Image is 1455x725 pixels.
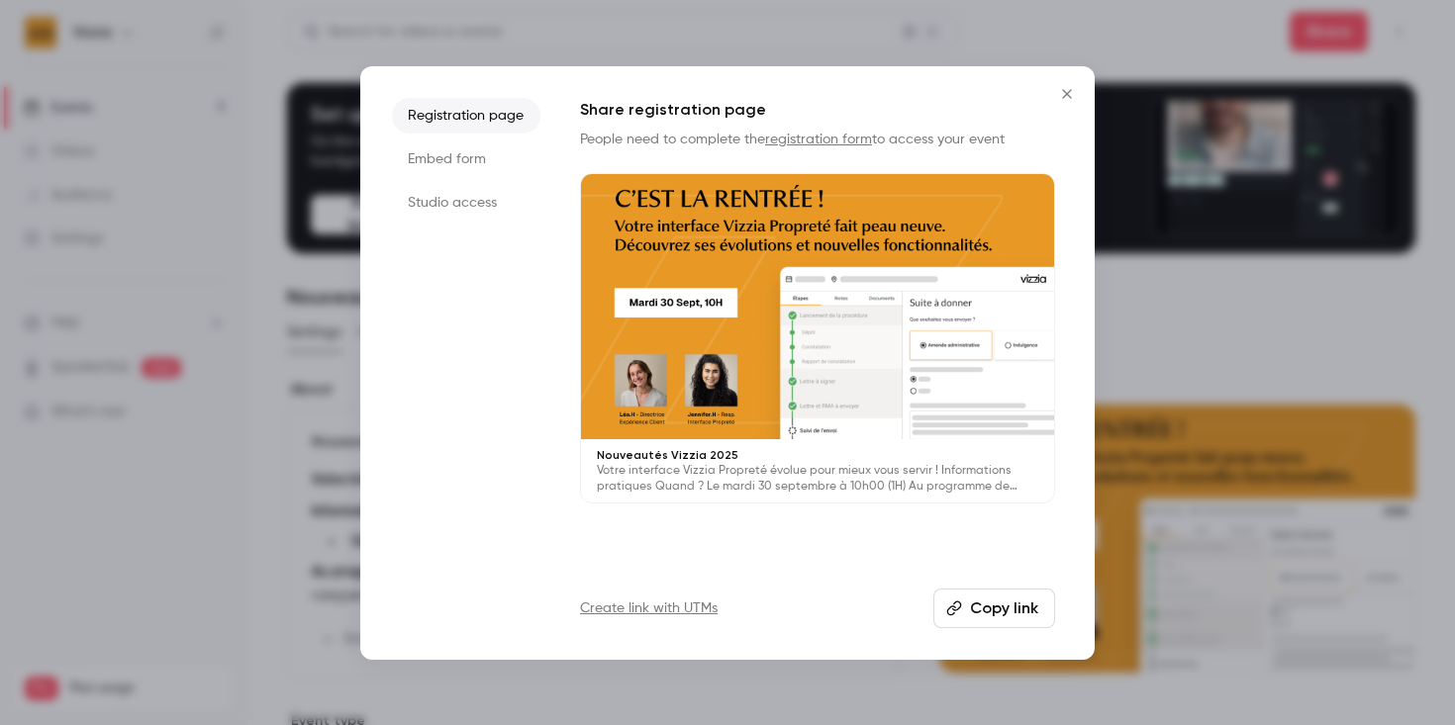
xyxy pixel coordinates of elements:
[392,141,540,177] li: Embed form
[597,447,1038,463] p: Nouveautés Vizzia 2025
[580,598,718,618] a: Create link with UTMs
[933,589,1055,628] button: Copy link
[580,98,1055,122] h1: Share registration page
[392,185,540,221] li: Studio access
[392,98,540,134] li: Registration page
[597,463,1038,495] p: Votre interface Vizzia Propreté évolue pour mieux vous servir ! Informations pratiques Quand ? Le...
[580,130,1055,149] p: People need to complete the to access your event
[1047,74,1087,114] button: Close
[765,133,872,146] a: registration form
[580,173,1055,504] a: Nouveautés Vizzia 2025Votre interface Vizzia Propreté évolue pour mieux vous servir ! Information...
